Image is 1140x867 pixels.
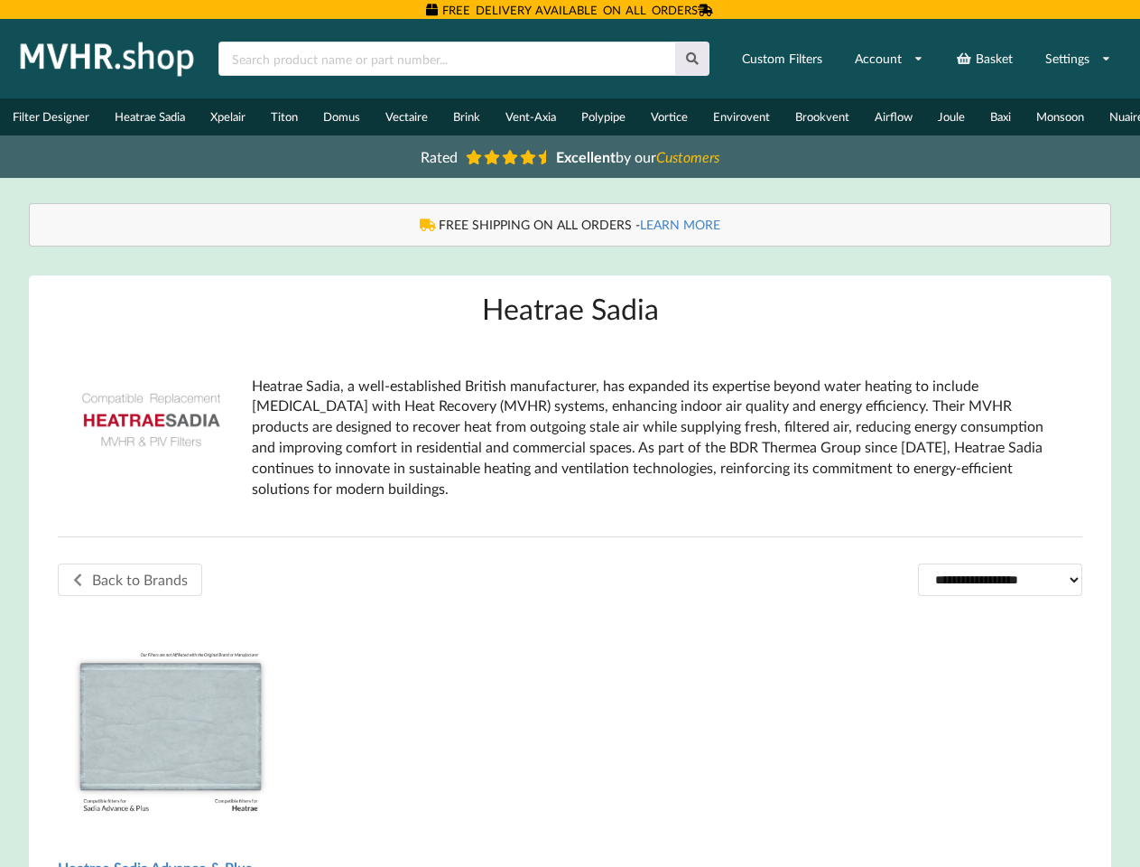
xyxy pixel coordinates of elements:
[640,217,720,232] a: LEARN MORE
[408,142,733,172] a: Rated Excellentby ourCustomers
[569,98,638,135] a: Polypipe
[944,42,1024,75] a: Basket
[310,98,373,135] a: Domus
[58,611,283,836] img: Heatrae Sadia Advance & Plus Filter Replacement Set from MVHR.shop
[730,42,834,75] a: Custom Filters
[493,98,569,135] a: Vent-Axia
[556,148,616,165] b: Excellent
[252,376,1069,499] p: Heatrae Sadia, a well-established British manufacturer, has expanded its expertise beyond water h...
[862,98,925,135] a: Airflow
[1033,42,1123,75] a: Settings
[58,290,1083,327] h1: Heatrae Sadia
[13,36,202,81] img: mvhr.shop.png
[72,341,230,499] img: HEATRAE-Compatible-Replacement-Filters.png
[918,564,1082,595] select: Shop order
[58,564,202,596] a: Back to Brands
[656,148,719,165] i: Customers
[421,148,458,165] span: Rated
[638,98,700,135] a: Vortice
[258,98,310,135] a: Titon
[978,98,1024,135] a: Baxi
[218,42,675,76] input: Search product name or part number...
[440,98,493,135] a: Brink
[198,98,258,135] a: Xpelair
[48,216,1093,234] div: FREE SHIPPING ON ALL ORDERS -
[373,98,440,135] a: Vectaire
[556,148,719,165] span: by our
[925,98,978,135] a: Joule
[102,98,198,135] a: Heatrae Sadia
[783,98,862,135] a: Brookvent
[700,98,783,135] a: Envirovent
[843,42,935,75] a: Account
[1024,98,1097,135] a: Monsoon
